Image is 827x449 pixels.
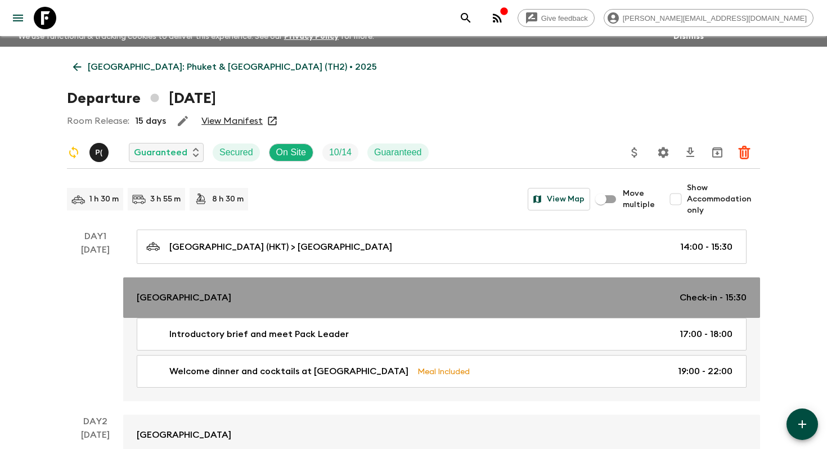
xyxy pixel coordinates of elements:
[169,365,408,378] p: Welcome dinner and cocktails at [GEOGRAPHIC_DATA]
[284,33,339,41] a: Privacy Policy
[89,146,111,155] span: Pooky (Thanaphan) Kerdyoo
[150,194,181,205] p: 3 h 55 m
[88,60,377,74] p: [GEOGRAPHIC_DATA]: Phuket & [GEOGRAPHIC_DATA] (TH2) • 2025
[671,29,707,44] button: Dismiss
[134,146,187,159] p: Guaranteed
[137,291,231,304] p: [GEOGRAPHIC_DATA]
[212,194,244,205] p: 8 h 30 m
[276,146,306,159] p: On Site
[123,277,760,318] a: [GEOGRAPHIC_DATA]Check-in - 15:30
[455,7,477,29] button: search adventures
[617,14,813,23] span: [PERSON_NAME][EMAIL_ADDRESS][DOMAIN_NAME]
[518,9,595,27] a: Give feedback
[219,146,253,159] p: Secured
[652,141,675,164] button: Settings
[169,327,349,341] p: Introductory brief and meet Pack Leader
[67,415,123,428] p: Day 2
[706,141,729,164] button: Archive (Completed, Cancelled or Unsynced Departures only)
[322,143,358,161] div: Trip Fill
[680,291,747,304] p: Check-in - 15:30
[329,146,352,159] p: 10 / 14
[67,87,216,110] h1: Departure [DATE]
[678,365,732,378] p: 19:00 - 22:00
[14,26,379,47] p: We use functional & tracking cookies to deliver this experience. See our for more.
[680,327,732,341] p: 17:00 - 18:00
[89,143,111,162] button: P(
[269,143,313,161] div: On Site
[623,188,655,210] span: Move multiple
[67,230,123,243] p: Day 1
[374,146,422,159] p: Guaranteed
[95,148,102,157] p: P (
[7,7,29,29] button: menu
[604,9,813,27] div: [PERSON_NAME][EMAIL_ADDRESS][DOMAIN_NAME]
[733,141,756,164] button: Delete
[135,114,166,128] p: 15 days
[623,141,646,164] button: Update Price, Early Bird Discount and Costs
[67,146,80,159] svg: Sync Required - Changes detected
[89,194,119,205] p: 1 h 30 m
[679,141,702,164] button: Download CSV
[137,428,231,442] p: [GEOGRAPHIC_DATA]
[67,114,129,128] p: Room Release:
[169,240,392,254] p: [GEOGRAPHIC_DATA] (HKT) > [GEOGRAPHIC_DATA]
[680,240,732,254] p: 14:00 - 15:30
[213,143,260,161] div: Secured
[528,188,590,210] button: View Map
[535,14,594,23] span: Give feedback
[137,318,747,351] a: Introductory brief and meet Pack Leader17:00 - 18:00
[417,365,470,378] p: Meal Included
[137,230,747,264] a: [GEOGRAPHIC_DATA] (HKT) > [GEOGRAPHIC_DATA]14:00 - 15:30
[81,243,110,401] div: [DATE]
[67,56,383,78] a: [GEOGRAPHIC_DATA]: Phuket & [GEOGRAPHIC_DATA] (TH2) • 2025
[137,355,747,388] a: Welcome dinner and cocktails at [GEOGRAPHIC_DATA]Meal Included19:00 - 22:00
[687,182,760,216] span: Show Accommodation only
[201,115,263,127] a: View Manifest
